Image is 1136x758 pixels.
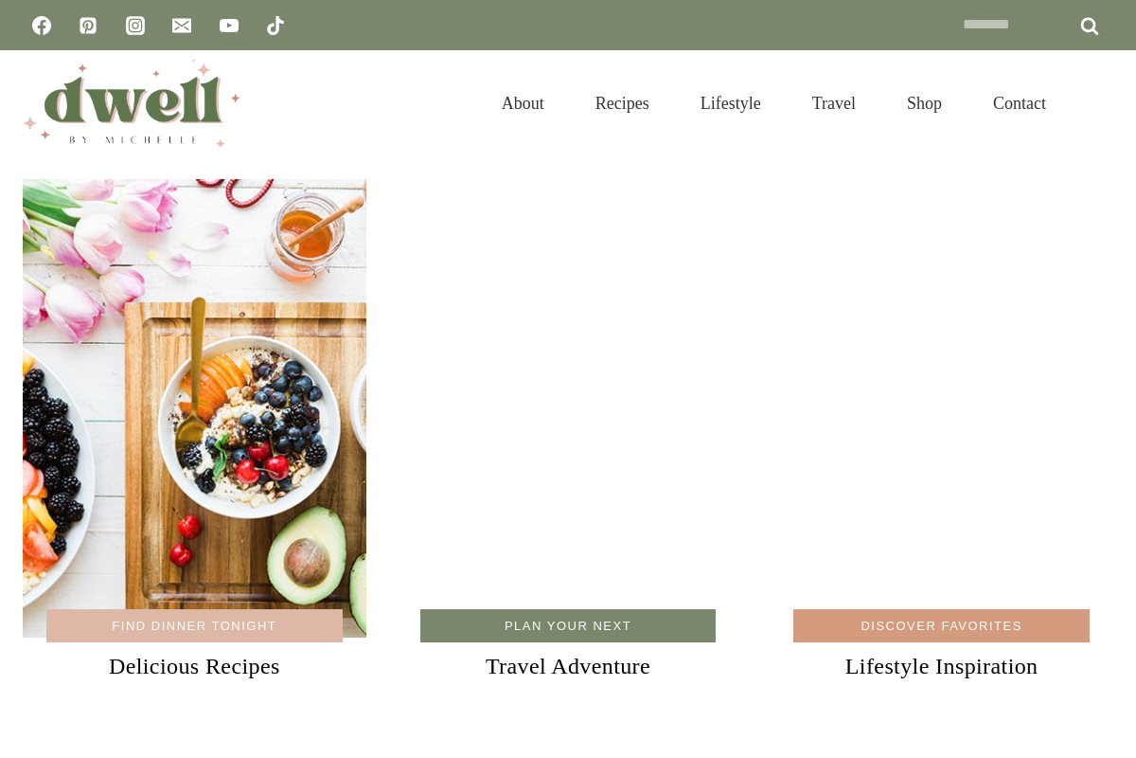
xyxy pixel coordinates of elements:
a: YouTube [210,7,248,45]
img: DWELL by michelle [23,60,240,147]
nav: Primary Navigation [476,70,1072,136]
a: Email [163,7,201,45]
a: Travel [787,70,881,136]
a: About [476,70,570,136]
a: Contact [967,70,1072,136]
a: Instagram [116,7,154,45]
a: Pinterest [69,7,107,45]
a: Lifestyle [675,70,787,136]
a: Shop [881,70,967,136]
a: TikTok [257,7,294,45]
a: Facebook [23,7,61,45]
a: Recipes [570,70,675,136]
button: View Search Form [1081,87,1113,119]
